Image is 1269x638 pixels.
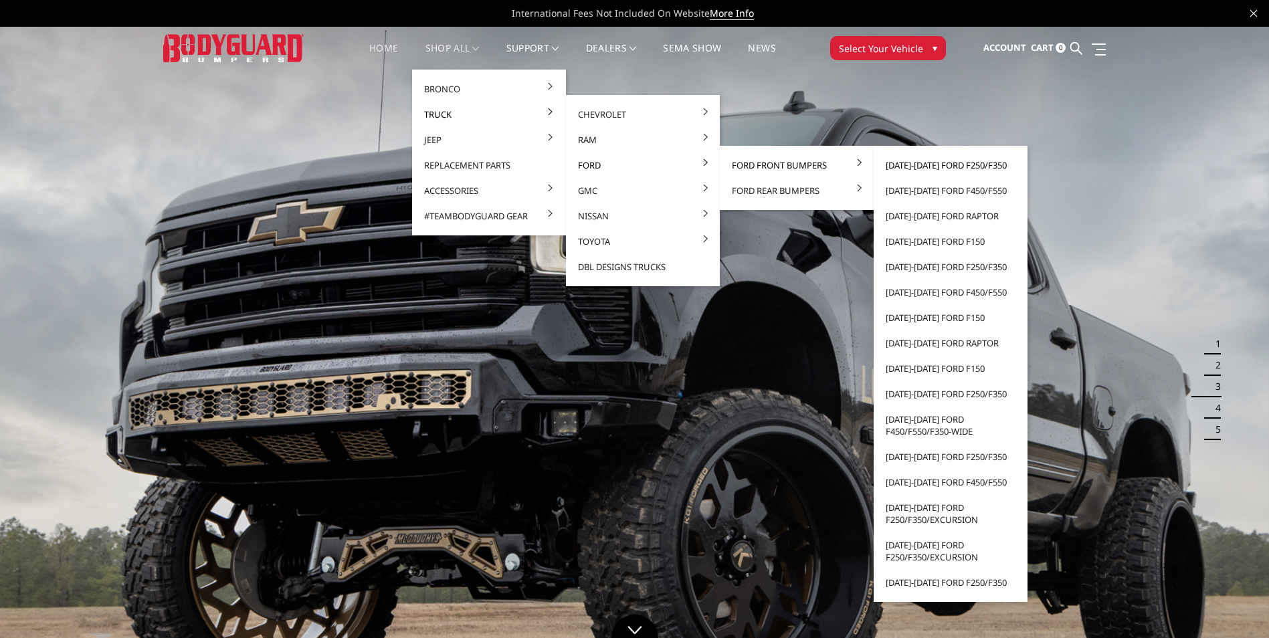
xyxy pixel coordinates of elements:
a: #TeamBodyguard Gear [417,203,561,229]
a: [DATE]-[DATE] Ford F250/F350 [879,152,1022,178]
span: ▾ [933,41,937,55]
button: Select Your Vehicle [830,36,946,60]
a: Nissan [571,203,714,229]
a: More Info [710,7,754,20]
span: 0 [1056,43,1066,53]
button: 4 of 5 [1207,397,1221,419]
button: 1 of 5 [1207,333,1221,354]
a: [DATE]-[DATE] Ford F150 [879,305,1022,330]
a: Dealers [586,43,637,70]
a: Cart 0 [1031,30,1066,66]
a: Ram [571,127,714,152]
a: News [748,43,775,70]
a: Accessories [417,178,561,203]
a: [DATE]-[DATE] Ford F250/F350 [879,254,1022,280]
a: [DATE]-[DATE] Ford F250/F350 [879,381,1022,407]
a: [DATE]-[DATE] Ford F450/F550 [879,178,1022,203]
a: [DATE]-[DATE] Ford Raptor [879,203,1022,229]
img: BODYGUARD BUMPERS [163,34,304,62]
a: Jeep [417,127,561,152]
span: Cart [1031,41,1054,54]
a: [DATE]-[DATE] Ford F150 [879,356,1022,381]
a: [DATE]-[DATE] Ford F250/F350/Excursion [879,532,1022,570]
button: 2 of 5 [1207,354,1221,376]
a: [DATE]-[DATE] Ford F150 [879,229,1022,254]
a: [DATE]-[DATE] Ford F450/F550 [879,280,1022,305]
a: Home [369,43,398,70]
a: [DATE]-[DATE] Ford F450/F550 [879,469,1022,495]
a: shop all [425,43,480,70]
a: GMC [571,178,714,203]
span: Select Your Vehicle [839,41,923,56]
a: Support [506,43,559,70]
a: Ford Rear Bumpers [725,178,868,203]
a: Click to Down [611,615,658,638]
a: [DATE]-[DATE] Ford F450/F550/F350-wide [879,407,1022,444]
a: DBL Designs Trucks [571,254,714,280]
a: Account [983,30,1026,66]
a: [DATE]-[DATE] Ford F250/F350 [879,444,1022,469]
a: Bronco [417,76,561,102]
button: 3 of 5 [1207,376,1221,397]
a: [DATE]-[DATE] Ford Raptor [879,330,1022,356]
a: SEMA Show [663,43,721,70]
span: Account [983,41,1026,54]
a: [DATE]-[DATE] Ford F250/F350/Excursion [879,495,1022,532]
iframe: Chat Widget [1202,574,1269,638]
a: Ford [571,152,714,178]
a: Replacement Parts [417,152,561,178]
button: 5 of 5 [1207,419,1221,440]
a: Truck [417,102,561,127]
a: Ford Front Bumpers [725,152,868,178]
a: Chevrolet [571,102,714,127]
a: [DATE]-[DATE] Ford F250/F350 [879,570,1022,595]
a: Toyota [571,229,714,254]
